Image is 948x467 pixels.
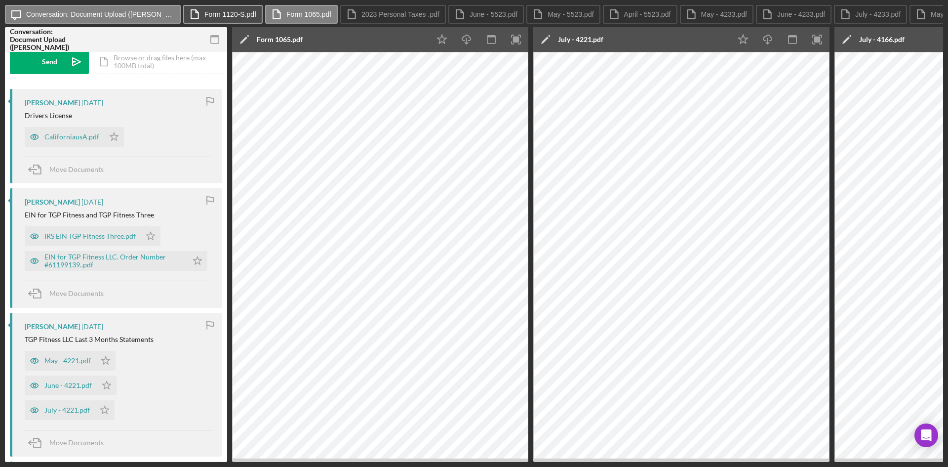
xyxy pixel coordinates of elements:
[624,10,671,18] label: April - 5523.pdf
[42,49,57,74] div: Send
[25,376,117,395] button: June - 4221.pdf
[204,10,256,18] label: Form 1120-S.pdf
[25,351,116,371] button: May - 4221.pdf
[183,5,263,24] button: Form 1120-S.pdf
[470,10,517,18] label: June - 5523.pdf
[49,165,104,173] span: Move Documents
[10,28,79,51] div: Conversation: Document Upload ([PERSON_NAME])
[361,10,439,18] label: 2023 Personal Taxes .pdf
[25,112,72,120] div: Drivers License
[81,198,103,206] time: 2025-07-28 18:27
[257,36,303,43] div: Form 1065.pdf
[25,226,160,246] button: IRS EIN TGP Fitness Three.pdf
[25,430,114,455] button: Move Documents
[44,133,99,141] div: CaliforniausA.pdf
[286,10,331,18] label: Form 1065.pdf
[448,5,524,24] button: June - 5523.pdf
[44,232,136,240] div: IRS EIN TGP Fitness Three.pdf
[834,5,907,24] button: July - 4233.pdf
[265,5,338,24] button: Form 1065.pdf
[49,289,104,297] span: Move Documents
[49,438,104,447] span: Move Documents
[340,5,446,24] button: 2023 Personal Taxes .pdf
[25,99,80,107] div: [PERSON_NAME]
[44,357,91,365] div: May - 4221.pdf
[25,211,154,219] div: EIN for TGP Fitness and TGP Fitness Three
[680,5,753,24] button: May - 4233.pdf
[81,99,103,107] time: 2025-07-28 18:44
[25,198,80,206] div: [PERSON_NAME]
[855,10,901,18] label: July - 4233.pdf
[603,5,677,24] button: April - 5523.pdf
[44,253,183,269] div: EIN for TGP Fitness LLC. Order Number #61199139..pdf
[25,281,114,306] button: Move Documents
[777,10,825,18] label: June - 4233.pdf
[25,157,114,182] button: Move Documents
[10,49,89,74] button: Send
[25,400,115,420] button: July - 4221.pdf
[25,336,154,343] div: TGP Fitness LLC Last 3 Months Statements
[81,323,103,331] time: 2025-07-28 18:20
[44,382,92,389] div: June - 4221.pdf
[548,10,593,18] label: May - 5523.pdf
[526,5,600,24] button: May - 5523.pdf
[914,424,938,447] div: Open Intercom Messenger
[701,10,747,18] label: May - 4233.pdf
[25,323,80,331] div: [PERSON_NAME]
[25,127,124,147] button: CaliforniausA.pdf
[558,36,603,43] div: July - 4221.pdf
[25,251,207,271] button: EIN for TGP Fitness LLC. Order Number #61199139..pdf
[859,36,905,43] div: July - 4166.pdf
[44,406,90,414] div: July - 4221.pdf
[26,10,174,18] label: Conversation: Document Upload ([PERSON_NAME])
[756,5,831,24] button: June - 4233.pdf
[5,5,181,24] button: Conversation: Document Upload ([PERSON_NAME])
